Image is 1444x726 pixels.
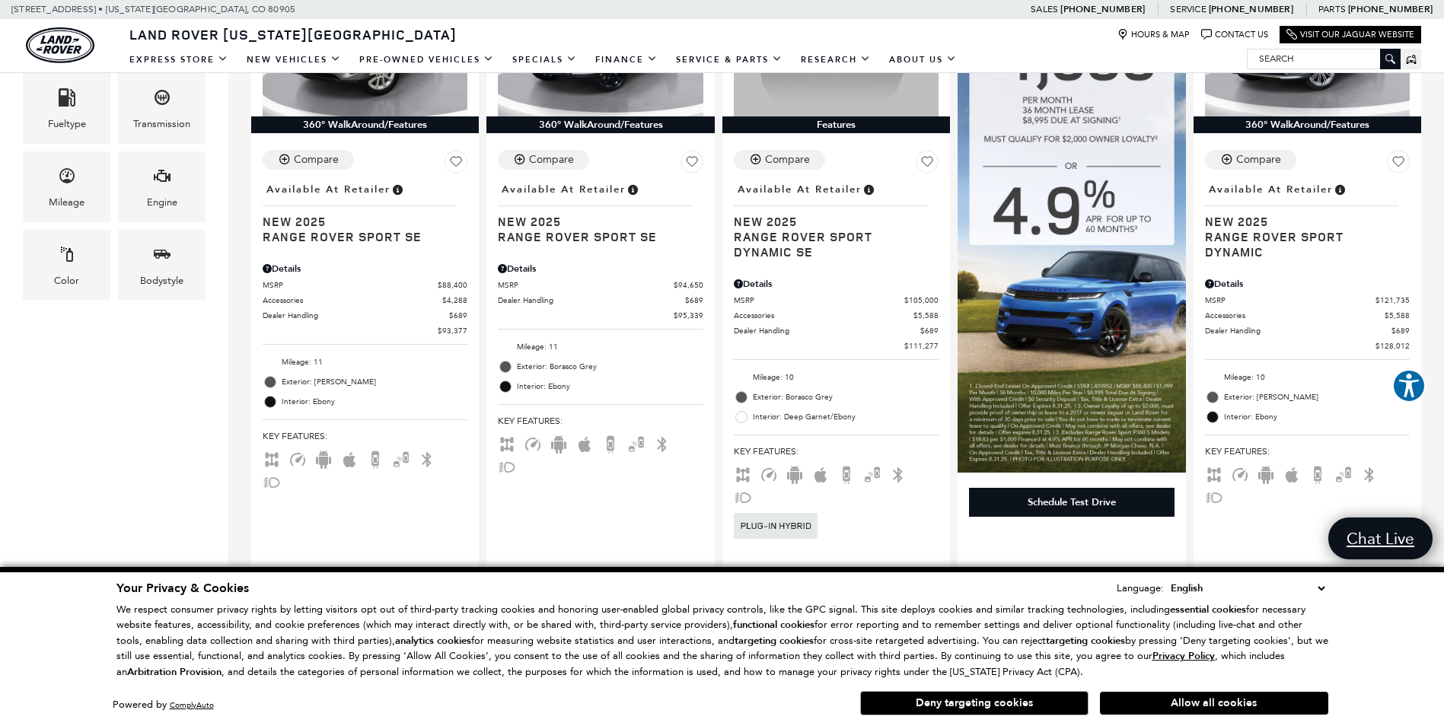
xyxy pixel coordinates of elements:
span: MSRP [1205,295,1375,306]
span: Android Auto [550,438,568,448]
button: Save Vehicle [1387,150,1410,179]
a: Finance [586,46,667,73]
div: Language: [1117,583,1164,593]
span: Range Rover Sport Dynamic [1205,229,1398,260]
span: Adaptive Cruise Control [760,468,778,479]
button: Compare Vehicle [1205,150,1296,170]
div: BodystyleBodystyle [118,230,206,301]
span: Interior: Ebony [517,379,703,394]
span: Dealer Handling [1205,325,1391,336]
span: Android Auto [786,468,804,479]
span: $4,288 [442,295,467,306]
a: MSRP $88,400 [263,279,467,291]
span: $128,012 [1375,340,1410,352]
div: Compare [1236,153,1281,167]
span: Fog Lights [263,476,281,486]
div: EngineEngine [118,151,206,222]
a: MSRP $105,000 [734,295,939,306]
div: Pricing Details - Range Rover Sport Dynamic [1205,277,1410,291]
span: Bodystyle [153,241,171,272]
span: Exterior: [PERSON_NAME] [1224,390,1410,405]
span: Backup Camera [601,438,620,448]
p: We respect consumer privacy rights by letting visitors opt out of third-party tracking cookies an... [116,602,1328,680]
a: EXPRESS STORE [120,46,237,73]
span: Dealer Handling [263,310,449,321]
div: Pricing Details - Range Rover Sport SE [263,262,467,275]
div: Features [722,116,950,133]
div: Pricing Details - Range Rover Sport SE [498,262,703,275]
li: Mileage: 11 [498,337,703,357]
span: Android Auto [1257,468,1275,479]
button: Save Vehicle [916,150,939,179]
a: Accessories $4,288 [263,295,467,306]
img: Land Rover Hybrid Vehicle [734,513,818,539]
a: $95,339 [498,310,703,321]
button: Compare Vehicle [498,150,589,170]
span: Transmission [153,84,171,116]
div: 360° WalkAround/Features [1194,116,1421,133]
a: Available at RetailerNew 2025Range Rover Sport Dynamic [1205,179,1410,260]
button: Deny targeting cookies [860,691,1089,715]
span: AWD [498,438,516,448]
span: $93,377 [438,325,467,336]
div: Engine [147,194,177,211]
a: Dealer Handling $689 [1205,325,1410,336]
u: Privacy Policy [1152,649,1215,663]
span: New 2025 [1205,214,1398,229]
div: 360° WalkAround/Features [251,116,479,133]
a: $93,377 [263,325,467,336]
a: MSRP $94,650 [498,279,703,291]
span: Key Features : [498,412,703,429]
span: $111,277 [904,340,939,352]
a: MSRP $121,735 [1205,295,1410,306]
strong: targeting cookies [1046,634,1125,648]
li: Mileage: 10 [1205,368,1410,387]
span: Bluetooth [889,468,907,479]
div: Bodystyle [140,272,183,289]
span: Accessories [734,310,913,321]
span: Exterior: Borasco Grey [753,390,939,405]
button: Compare Vehicle [734,150,825,170]
a: Visit Our Jaguar Website [1286,29,1414,40]
div: ColorColor [23,230,110,301]
span: Sales [1031,4,1058,14]
span: $689 [1391,325,1410,336]
span: Interior: Deep Garnet/Ebony [753,409,939,425]
span: Blind Spot Monitor [1334,468,1353,479]
div: Mileage [49,194,84,211]
div: 360° WalkAround/Features [486,116,714,133]
div: Compare [765,153,810,167]
aside: Accessibility Help Desk [1392,369,1426,406]
span: Adaptive Cruise Control [1231,468,1249,479]
span: $689 [920,325,939,336]
span: $121,735 [1375,295,1410,306]
span: Fog Lights [498,460,516,471]
span: MSRP [734,295,904,306]
span: Exterior: [PERSON_NAME] [282,374,467,390]
span: Available at Retailer [738,181,862,198]
strong: analytics cookies [395,634,471,648]
button: Compare Vehicle [263,150,354,170]
span: Fog Lights [734,491,752,502]
a: Dealer Handling $689 [498,295,703,306]
span: Apple Car-Play [811,468,830,479]
span: Available at Retailer [266,181,390,198]
a: Available at RetailerNew 2025Range Rover Sport Dynamic SE [734,179,939,260]
span: Android Auto [314,453,333,463]
span: Color [58,241,76,272]
span: Backup Camera [837,468,856,479]
button: Allow all cookies [1100,692,1328,715]
span: Interior: Ebony [282,394,467,409]
strong: functional cookies [733,618,814,632]
span: New 2025 [498,214,691,229]
div: Pricing Details - Range Rover Sport Dynamic SE [734,277,939,291]
a: About Us [880,46,966,73]
span: Accessories [1205,310,1385,321]
a: Available at RetailerNew 2025Range Rover Sport SE [263,179,467,244]
a: $128,012 [1205,340,1410,352]
button: Save Vehicle [445,150,467,179]
div: Fueltype [48,116,86,132]
span: Range Rover Sport SE [263,229,456,244]
input: Search [1248,49,1400,68]
li: Mileage: 10 [734,368,939,387]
